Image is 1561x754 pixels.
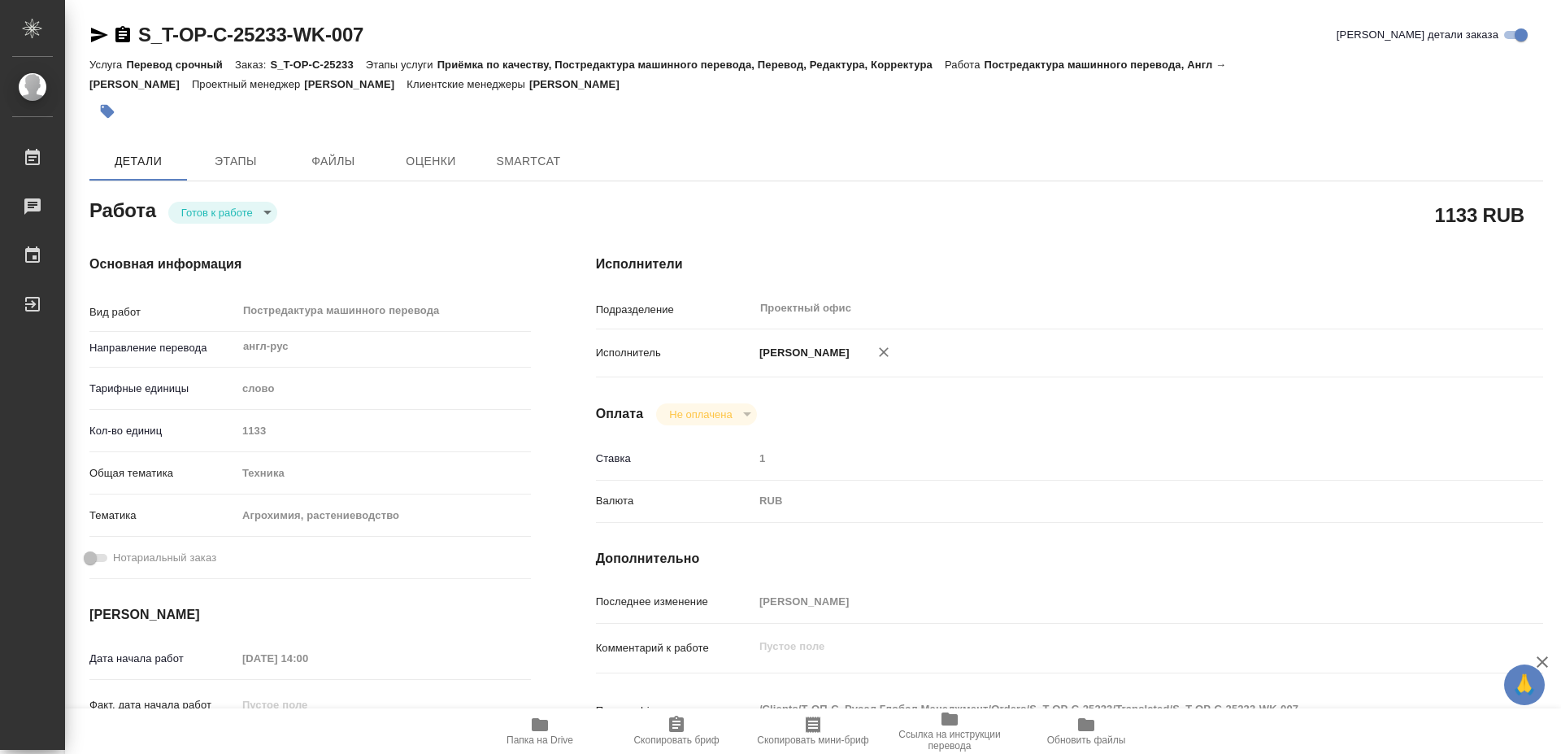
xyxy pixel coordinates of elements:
div: слово [237,375,531,403]
div: Техника [237,460,531,487]
a: S_T-OP-C-25233-WK-007 [138,24,363,46]
span: Нотариальный заказ [113,550,216,566]
p: Перевод срочный [126,59,235,71]
h4: Основная информация [89,255,531,274]
p: Валюта [596,493,754,509]
p: Работа [945,59,985,71]
div: Агрохимия, растениеводство [237,502,531,530]
p: Проектный менеджер [192,78,304,90]
button: Скопировать мини-бриф [745,708,881,754]
div: Готов к работе [168,202,277,224]
p: [PERSON_NAME] [304,78,407,90]
p: Путь на drive [596,703,754,719]
p: Тематика [89,508,237,524]
p: Ставка [596,451,754,467]
input: Пустое поле [237,693,379,717]
span: Файлы [294,151,372,172]
button: Удалить исполнителя [866,334,902,370]
p: Вид работ [89,304,237,320]
span: Обновить файлы [1047,734,1126,746]
h4: Исполнители [596,255,1543,274]
button: Обновить файлы [1018,708,1154,754]
button: Не оплачена [664,408,737,421]
p: Клиентские менеджеры [407,78,529,90]
button: Готов к работе [176,206,258,220]
div: RUB [754,487,1464,515]
h4: Оплата [596,404,644,424]
button: Скопировать ссылку [113,25,133,45]
button: Скопировать бриф [608,708,745,754]
p: Тарифные единицы [89,381,237,397]
span: SmartCat [489,151,567,172]
p: Направление перевода [89,340,237,356]
p: [PERSON_NAME] [754,345,850,361]
button: Ссылка на инструкции перевода [881,708,1018,754]
p: Дата начала работ [89,651,237,667]
h4: [PERSON_NAME] [89,605,531,625]
p: S_T-OP-C-25233 [270,59,365,71]
p: Факт. дата начала работ [89,697,237,713]
span: Оценки [392,151,470,172]
span: Скопировать бриф [633,734,719,746]
input: Пустое поле [754,447,1464,470]
input: Пустое поле [237,647,379,670]
p: Комментарий к работе [596,640,754,656]
p: Общая тематика [89,465,237,482]
p: Подразделение [596,302,754,318]
textarea: /Clients/Т-ОП-С_Русал Глобал Менеджмент/Orders/S_T-OP-C-25233/Translated/S_T-OP-C-25233-WK-007 [754,695,1464,723]
input: Пустое поле [237,419,531,442]
h2: 1133 RUB [1435,201,1524,229]
span: Детали [99,151,177,172]
input: Пустое поле [754,590,1464,613]
span: Папка на Drive [507,734,573,746]
button: Скопировать ссылку для ЯМессенджера [89,25,109,45]
button: Папка на Drive [472,708,608,754]
p: Кол-во единиц [89,423,237,439]
span: Ссылка на инструкции перевода [891,729,1008,752]
span: 🙏 [1511,668,1538,702]
p: Исполнитель [596,345,754,361]
h2: Работа [89,194,156,224]
p: Услуга [89,59,126,71]
div: Готов к работе [656,403,756,425]
p: Заказ: [235,59,270,71]
span: [PERSON_NAME] детали заказа [1337,27,1498,43]
h4: Дополнительно [596,549,1543,569]
button: Добавить тэг [89,94,125,129]
p: Этапы услуги [366,59,437,71]
span: Этапы [197,151,275,172]
p: Последнее изменение [596,594,754,610]
button: 🙏 [1504,665,1545,705]
p: [PERSON_NAME] [529,78,632,90]
span: Скопировать мини-бриф [757,734,868,746]
p: Приёмка по качеству, Постредактура машинного перевода, Перевод, Редактура, Корректура [437,59,945,71]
